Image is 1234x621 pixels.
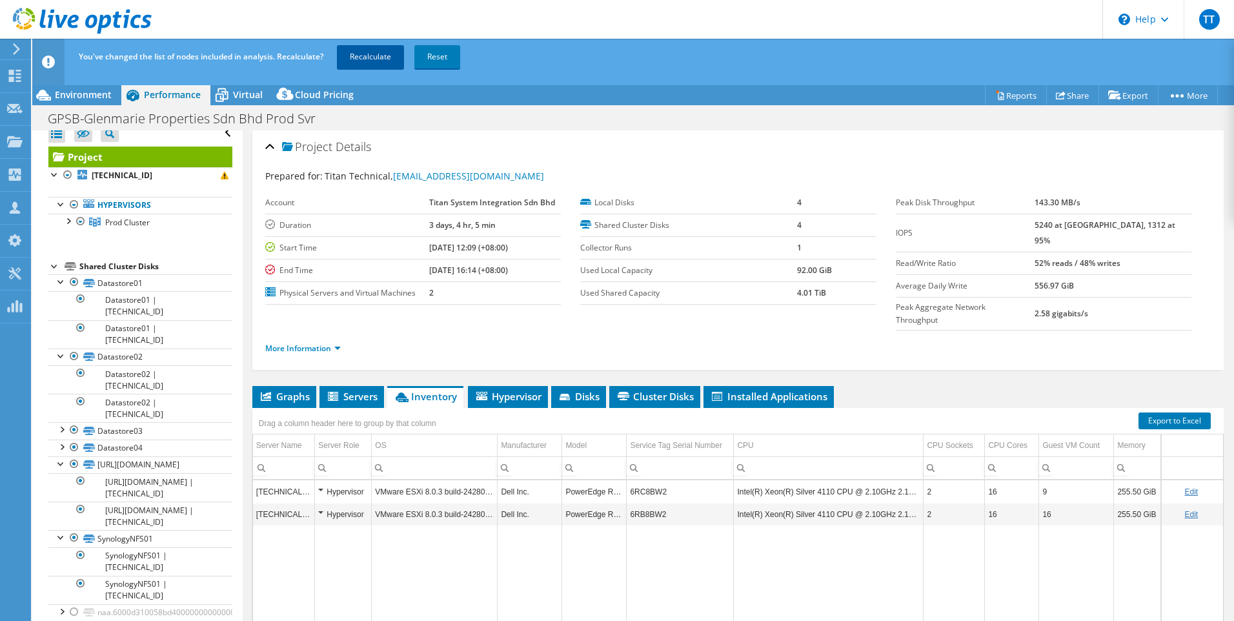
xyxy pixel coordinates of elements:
[1184,510,1198,519] a: Edit
[144,88,201,101] span: Performance
[734,503,924,525] td: Column CPU, Value Intel(R) Xeon(R) Silver 4110 CPU @ 2.10GHz 2.10 GHz
[48,320,232,349] a: Datastore01 | [TECHNICAL_ID]
[48,530,232,547] a: SynologyNFS01
[372,434,498,457] td: OS Column
[429,197,555,208] b: Titan System Integration Sdn Bhd
[1138,412,1211,429] a: Export to Excel
[498,503,562,525] td: Column Manufacturer, Value Dell Inc.
[259,390,310,403] span: Graphs
[1114,434,1161,457] td: Memory Column
[429,242,508,253] b: [DATE] 12:09 (+08:00)
[924,434,985,457] td: CPU Sockets Column
[48,604,232,621] a: naa.6000d310058bd4000000000000000008
[337,45,404,68] a: Recalculate
[315,434,372,457] td: Server Role Column
[501,438,547,453] div: Manufacturer
[562,503,627,525] td: Column Model, Value PowerEdge R540
[737,438,753,453] div: CPU
[896,280,1035,292] label: Average Daily Write
[253,480,315,503] td: Column Server Name, Value 199.167.1.43
[1035,219,1175,246] b: 5240 at [GEOGRAPHIC_DATA], 1312 at 95%
[265,219,429,232] label: Duration
[627,434,734,457] td: Service Tag Serial Number Column
[315,456,372,479] td: Column Server Role, Filter cell
[1039,434,1114,457] td: Guest VM Count Column
[48,576,232,604] a: SynologyNFS01 | [TECHNICAL_ID]
[256,438,302,453] div: Server Name
[985,434,1039,457] td: CPU Cores Column
[985,480,1039,503] td: Column CPU Cores, Value 16
[580,264,797,277] label: Used Local Capacity
[48,394,232,422] a: Datastore02 | [TECHNICAL_ID]
[734,434,924,457] td: CPU Column
[48,167,232,184] a: [TECHNICAL_ID]
[429,287,434,298] b: 2
[318,438,359,453] div: Server Role
[1039,456,1114,479] td: Column Guest VM Count, Filter cell
[1035,258,1120,269] b: 52% reads / 48% writes
[924,503,985,525] td: Column CPU Sockets, Value 2
[1039,503,1114,525] td: Column Guest VM Count, Value 16
[105,217,150,228] span: Prod Cluster
[580,287,797,300] label: Used Shared Capacity
[48,456,232,473] a: [URL][DOMAIN_NAME]
[394,390,457,403] span: Inventory
[896,196,1035,209] label: Peak Disk Throughput
[1114,503,1161,525] td: Column Memory, Value 255.50 GiB
[565,438,587,453] div: Model
[315,503,372,525] td: Column Server Role, Value Hypervisor
[265,170,323,182] label: Prepared for:
[48,365,232,394] a: Datastore02 | [TECHNICAL_ID]
[1199,9,1220,30] span: TT
[627,503,734,525] td: Column Service Tag Serial Number, Value 6RB8BW2
[616,390,694,403] span: Cluster Disks
[318,484,368,500] div: Hypervisor
[580,196,797,209] label: Local Disks
[233,88,263,101] span: Virtual
[1118,14,1130,25] svg: \n
[92,170,152,181] b: [TECHNICAL_ID]
[48,473,232,502] a: [URL][DOMAIN_NAME] | [TECHNICAL_ID]
[42,112,336,126] h1: GPSB-Glenmarie Properties Sdn Bhd Prod Svr
[558,390,600,403] span: Disks
[55,88,112,101] span: Environment
[48,147,232,167] a: Project
[1039,480,1114,503] td: Column Guest VM Count, Value 9
[1114,456,1161,479] td: Column Memory, Filter cell
[315,480,372,503] td: Column Server Role, Value Hypervisor
[797,287,826,298] b: 4.01 TiB
[562,434,627,457] td: Model Column
[48,274,232,291] a: Datastore01
[896,257,1035,270] label: Read/Write Ratio
[295,88,354,101] span: Cloud Pricing
[1046,85,1099,105] a: Share
[375,438,386,453] div: OS
[253,456,315,479] td: Column Server Name, Filter cell
[896,227,1035,239] label: IOPS
[79,51,323,62] span: You've changed the list of nodes included in analysis. Recalculate?
[1035,308,1088,319] b: 2.58 gigabits/s
[48,502,232,530] a: [URL][DOMAIN_NAME] | [TECHNICAL_ID]
[414,45,460,68] a: Reset
[498,480,562,503] td: Column Manufacturer, Value Dell Inc.
[282,141,332,154] span: Project
[1035,197,1080,208] b: 143.30 MB/s
[265,264,429,277] label: End Time
[1042,438,1100,453] div: Guest VM Count
[265,241,429,254] label: Start Time
[580,219,797,232] label: Shared Cluster Disks
[326,390,378,403] span: Servers
[256,414,440,433] div: Drag a column header here to group by that column
[797,219,802,230] b: 4
[48,547,232,576] a: SynologyNFS01 | [TECHNICAL_ID]
[1184,487,1198,496] a: Edit
[1098,85,1158,105] a: Export
[924,480,985,503] td: Column CPU Sockets, Value 2
[393,170,544,182] a: [EMAIL_ADDRESS][DOMAIN_NAME]
[1158,85,1218,105] a: More
[927,438,973,453] div: CPU Sockets
[48,291,232,320] a: Datastore01 | [TECHNICAL_ID]
[734,456,924,479] td: Column CPU, Filter cell
[474,390,541,403] span: Hypervisor
[1117,438,1145,453] div: Memory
